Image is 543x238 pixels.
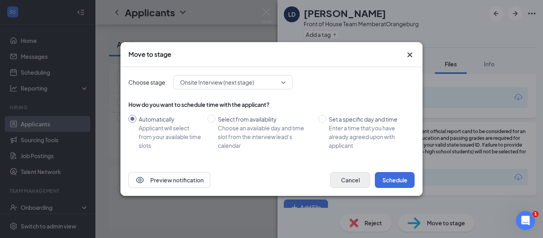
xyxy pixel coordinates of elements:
button: Cancel [330,172,370,188]
button: Schedule [375,172,415,188]
span: 1 [532,211,539,217]
button: EyePreview notification [128,172,210,188]
svg: Cross [405,50,415,60]
div: How do you want to schedule time with the applicant? [128,101,415,108]
svg: Eye [135,175,145,185]
div: Set a specific day and time [329,115,408,124]
div: Select from availability [218,115,312,124]
div: Applicant will select from your available time slots [139,124,201,150]
span: Choose stage: [128,78,167,87]
h3: Move to stage [128,50,171,59]
iframe: Intercom live chat [516,211,535,230]
span: Onsite Interview (next stage) [180,76,254,88]
div: Choose an available day and time slot from the interview lead’s calendar [218,124,312,150]
div: Automatically [139,115,201,124]
div: Enter a time that you have already agreed upon with applicant [329,124,408,150]
button: Close [405,50,415,60]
